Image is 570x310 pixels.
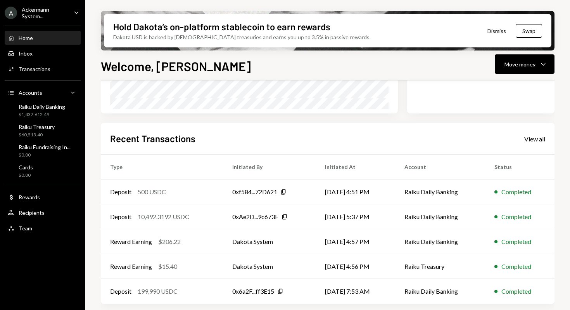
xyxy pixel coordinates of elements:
div: Completed [501,187,531,197]
h2: Recent Transactions [110,132,195,145]
div: Completed [501,262,531,271]
div: View all [524,135,545,143]
td: Dakota System [223,229,316,254]
div: Reward Earning [110,262,152,271]
div: Cards [19,164,33,171]
div: Raiku Daily Banking [19,103,65,110]
td: [DATE] 4:56 PM [316,254,395,279]
a: Transactions [5,62,81,76]
div: Completed [501,237,531,246]
div: 0xAe2D...9c673F [232,212,278,221]
div: $1,437,612.49 [19,111,65,118]
td: Raiku Daily Banking [395,179,485,204]
a: Recipients [5,206,81,219]
div: Recipients [19,209,45,216]
td: Raiku Treasury [395,254,485,279]
td: Raiku Daily Banking [395,204,485,229]
div: Accounts [19,89,42,96]
td: Dakota System [223,254,316,279]
button: Swap [516,24,542,38]
td: [DATE] 5:37 PM [316,204,395,229]
button: Move money [495,54,554,74]
div: Team [19,225,32,232]
a: Raiku Fundraising In...$0.00 [5,141,81,160]
th: Initiated By [223,155,316,179]
a: Rewards [5,190,81,204]
a: Raiku Treasury$60,515.40 [5,121,81,140]
div: 199,990 USDC [138,287,178,296]
div: 500 USDC [138,187,166,197]
a: Raiku Daily Banking$1,437,612.49 [5,101,81,120]
div: Inbox [19,50,33,57]
div: Hold Dakota’s on-platform stablecoin to earn rewards [113,20,330,33]
div: $0.00 [19,172,33,179]
div: $206.22 [158,237,181,246]
div: Completed [501,212,531,221]
div: Deposit [110,212,131,221]
th: Type [101,155,223,179]
div: 10,492.3192 USDC [138,212,189,221]
div: Reward Earning [110,237,152,246]
div: Deposit [110,187,131,197]
div: Deposit [110,287,131,296]
div: Rewards [19,194,40,200]
div: $0.00 [19,152,71,158]
div: Dakota USD is backed by [DEMOGRAPHIC_DATA] treasuries and earns you up to 3.5% in passive rewards. [113,33,371,41]
th: Initiated At [316,155,395,179]
button: Dismiss [478,22,516,40]
a: Cards$0.00 [5,162,81,180]
a: Accounts [5,85,81,99]
div: Ackermann System... [22,6,67,19]
td: [DATE] 4:57 PM [316,229,395,254]
div: 0x6a2F...ff3E15 [232,287,274,296]
a: Home [5,31,81,45]
a: Team [5,221,81,235]
h1: Welcome, [PERSON_NAME] [101,58,251,74]
div: Home [19,35,33,41]
td: [DATE] 7:53 AM [316,279,395,304]
div: $15.40 [158,262,177,271]
td: Raiku Daily Banking [395,279,485,304]
div: 0xf584...72D621 [232,187,277,197]
div: Transactions [19,66,50,72]
div: $60,515.40 [19,132,55,138]
th: Status [485,155,554,179]
div: Raiku Treasury [19,124,55,130]
div: Move money [504,60,535,68]
th: Account [395,155,485,179]
a: View all [524,134,545,143]
div: Raiku Fundraising In... [19,144,71,150]
div: A [5,7,17,19]
td: Raiku Daily Banking [395,229,485,254]
div: Completed [501,287,531,296]
a: Inbox [5,46,81,60]
td: [DATE] 4:51 PM [316,179,395,204]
